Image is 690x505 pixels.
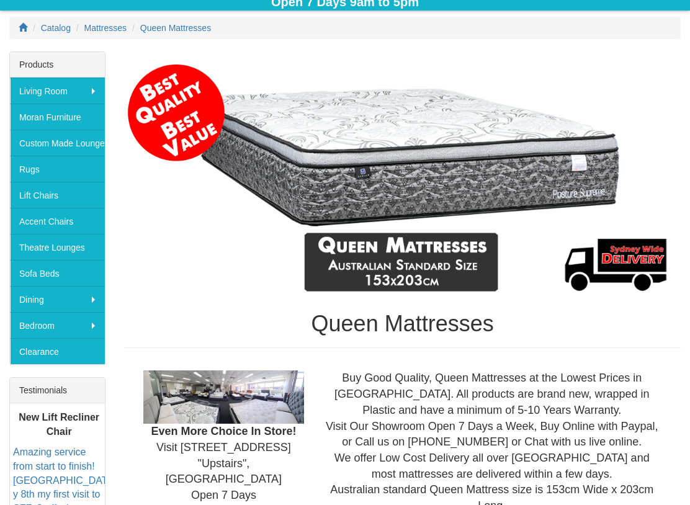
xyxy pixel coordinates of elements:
a: Rugs [10,156,105,182]
a: Theatre Lounges [10,234,105,260]
a: Mattresses [84,23,127,33]
img: Queen Mattresses [124,58,681,298]
a: Sofa Beds [10,260,105,286]
a: Dining [10,286,105,312]
a: Living Room [10,78,105,104]
img: Showroom [143,370,303,424]
a: Accent Chairs [10,208,105,234]
div: Visit [STREET_ADDRESS] "Upstairs", [GEOGRAPHIC_DATA] Open 7 Days [134,370,313,503]
h1: Queen Mattresses [124,311,681,336]
a: Catalog [41,23,71,33]
a: Moran Furniture [10,104,105,130]
a: Queen Mattresses [140,23,211,33]
a: Lift Chairs [10,182,105,208]
b: New Lift Recliner Chair [19,412,99,437]
div: Testimonials [10,378,105,403]
a: Custom Made Lounges [10,130,105,156]
div: Products [10,52,105,78]
a: Clearance [10,338,105,364]
b: Even More Choice In Store! [151,425,296,437]
a: Bedroom [10,312,105,338]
